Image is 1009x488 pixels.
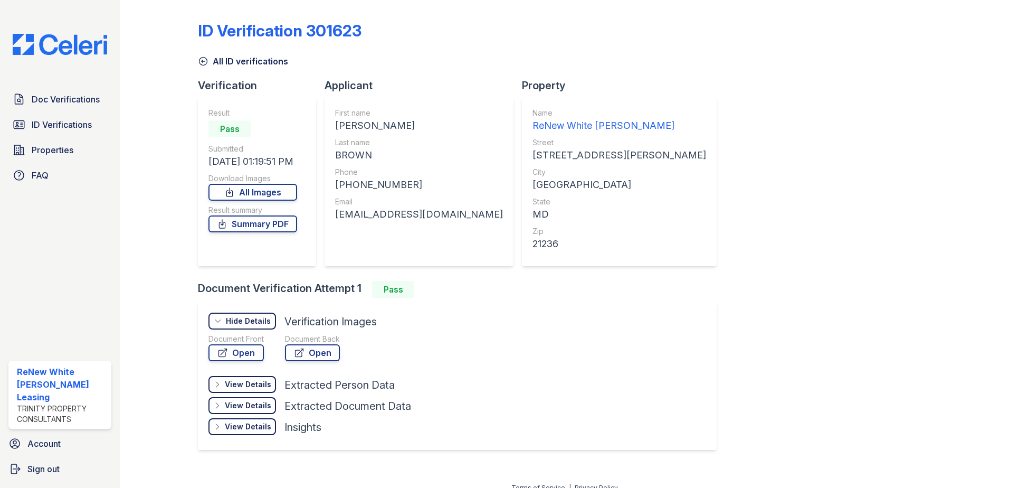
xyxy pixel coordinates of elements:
div: Applicant [325,78,522,93]
div: ReNew White [PERSON_NAME] [532,118,706,133]
a: Doc Verifications [8,89,111,110]
div: [PERSON_NAME] [335,118,503,133]
div: Trinity Property Consultants [17,403,107,425]
div: Document Verification Attempt 1 [198,281,725,298]
div: Verification Images [284,314,377,329]
span: Sign out [27,463,60,475]
div: ID Verification 301623 [198,21,361,40]
a: Account [4,433,116,454]
div: Result summary [208,205,297,215]
div: Phone [335,167,503,177]
a: Properties [8,139,111,161]
div: Street [532,137,706,148]
a: All ID verifications [198,55,288,68]
div: View Details [225,400,271,411]
div: Hide Details [226,316,271,326]
span: ID Verifications [32,118,92,131]
div: Verification [198,78,325,93]
img: CE_Logo_Blue-a8612792a0a2168367f1c8372b55b34899dd931a85d93a1a3d3e32e68fde9ad4.png [4,34,116,55]
a: Summary PDF [208,215,297,232]
a: Open [208,344,264,361]
div: Result [208,108,297,118]
div: MD [532,207,706,222]
div: 21236 [532,237,706,251]
div: Property [522,78,725,93]
div: [EMAIL_ADDRESS][DOMAIN_NAME] [335,207,503,222]
div: State [532,196,706,207]
span: Doc Verifications [32,93,100,106]
a: Name ReNew White [PERSON_NAME] [532,108,706,133]
div: [STREET_ADDRESS][PERSON_NAME] [532,148,706,163]
a: Open [285,344,340,361]
div: View Details [225,379,271,390]
div: Extracted Person Data [284,378,395,392]
span: FAQ [32,169,49,182]
div: Name [532,108,706,118]
div: Document Front [208,334,264,344]
div: Pass [372,281,414,298]
span: Properties [32,144,73,156]
div: Zip [532,226,706,237]
div: Submitted [208,144,297,154]
a: FAQ [8,165,111,186]
a: ID Verifications [8,114,111,135]
div: Last name [335,137,503,148]
div: Document Back [285,334,340,344]
div: [GEOGRAPHIC_DATA] [532,177,706,192]
div: BROWN [335,148,503,163]
div: Insights [284,420,321,435]
div: First name [335,108,503,118]
div: [DATE] 01:19:51 PM [208,154,297,169]
div: Email [335,196,503,207]
div: Download Images [208,173,297,184]
div: Pass [208,120,251,137]
div: City [532,167,706,177]
iframe: chat widget [965,446,998,477]
span: Account [27,437,61,450]
a: All Images [208,184,297,201]
div: View Details [225,421,271,432]
a: Sign out [4,458,116,480]
div: Extracted Document Data [284,399,411,414]
div: ReNew White [PERSON_NAME] Leasing [17,365,107,403]
div: [PHONE_NUMBER] [335,177,503,192]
